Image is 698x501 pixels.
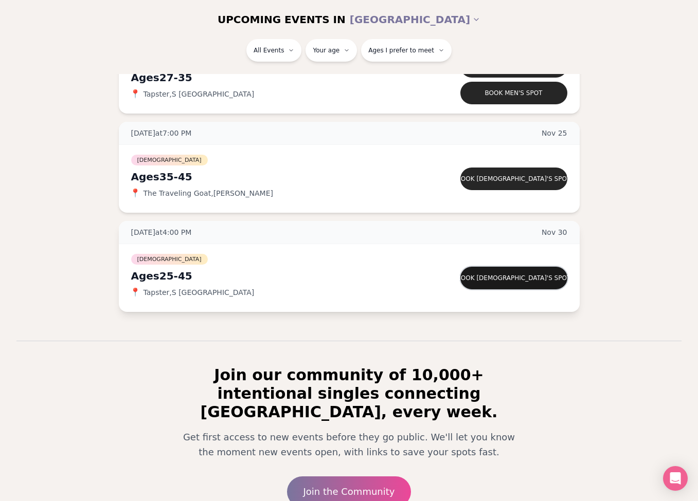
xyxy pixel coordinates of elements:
div: Ages 25-45 [131,269,421,283]
span: UPCOMING EVENTS IN [218,12,346,27]
div: Ages 35-45 [131,170,421,184]
span: All Events [254,46,284,54]
p: Get first access to new events before they go public. We'll let you know the moment new events op... [176,430,522,460]
span: 📍 [131,288,139,296]
span: Your age [313,46,339,54]
button: Your age [306,39,357,62]
span: Nov 30 [542,227,567,237]
button: Book men's spot [460,82,567,104]
span: 📍 [131,189,139,197]
span: [DATE] at 4:00 PM [131,227,192,237]
span: 📍 [131,90,139,98]
span: Nov 25 [542,128,567,138]
span: [DEMOGRAPHIC_DATA] [131,155,208,165]
div: Open Intercom Messenger [663,466,688,491]
button: [GEOGRAPHIC_DATA] [350,8,480,31]
span: [DATE] at 7:00 PM [131,128,192,138]
button: Book [DEMOGRAPHIC_DATA]'s spot [460,168,567,190]
button: Ages I prefer to meet [361,39,452,62]
button: All Events [246,39,301,62]
h2: Join our community of 10,000+ intentional singles connecting [GEOGRAPHIC_DATA], every week. [168,366,530,421]
span: Ages I prefer to meet [368,46,434,54]
span: [DEMOGRAPHIC_DATA] [131,254,208,265]
button: Book [DEMOGRAPHIC_DATA]'s spot [460,267,567,289]
span: Tapster , S [GEOGRAPHIC_DATA] [144,287,255,298]
span: The Traveling Goat , [PERSON_NAME] [144,188,273,198]
div: Ages 27-35 [131,70,421,85]
span: Tapster , S [GEOGRAPHIC_DATA] [144,89,255,99]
